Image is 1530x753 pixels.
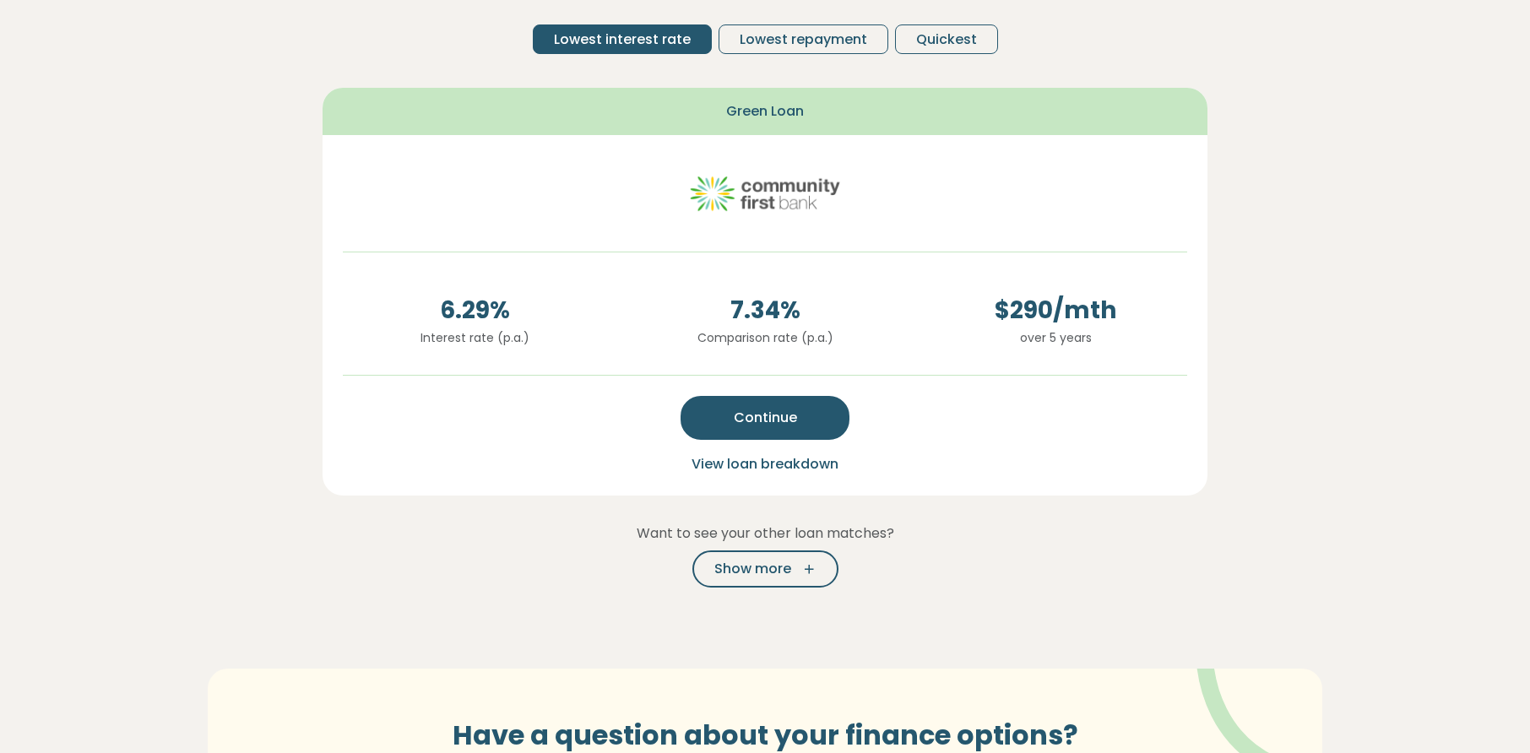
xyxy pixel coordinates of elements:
[740,30,867,50] span: Lowest repayment
[726,101,804,122] span: Green Loan
[681,396,849,440] button: Continue
[686,453,844,475] button: View loan breakdown
[689,155,841,231] img: community-first logo
[633,328,897,347] p: Comparison rate (p.a.)
[924,328,1187,347] p: over 5 years
[381,719,1149,751] h3: Have a question about your finance options?
[714,559,791,579] span: Show more
[554,30,691,50] span: Lowest interest rate
[916,30,977,50] span: Quickest
[895,24,998,54] button: Quickest
[924,293,1187,328] span: $ 290 /mth
[343,328,606,347] p: Interest rate (p.a.)
[323,523,1207,544] p: Want to see your other loan matches?
[533,24,712,54] button: Lowest interest rate
[734,408,797,428] span: Continue
[633,293,897,328] span: 7.34 %
[343,293,606,328] span: 6.29 %
[692,550,838,588] button: Show more
[692,454,838,474] span: View loan breakdown
[719,24,888,54] button: Lowest repayment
